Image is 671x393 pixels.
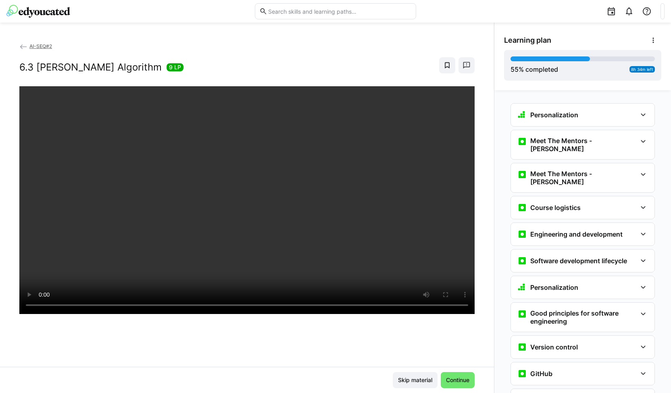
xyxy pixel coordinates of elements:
h3: Personalization [530,283,578,291]
span: 9 LP [169,63,181,71]
span: 8h 34m left [631,67,653,72]
h3: Meet The Mentors - [PERSON_NAME] [530,137,637,153]
h3: GitHub [530,370,552,378]
h3: Good principles for software engineering [530,309,637,325]
h3: Engineering and development [530,230,623,238]
span: Continue [445,376,471,384]
h3: Course logistics [530,204,581,212]
div: % completed [511,64,558,74]
span: Skip material [397,376,433,384]
h3: Software development lifecycle [530,257,627,265]
span: AI-SEQ#2 [29,43,52,49]
span: Learning plan [504,36,551,45]
button: Skip material [393,372,438,388]
h3: Version control [530,343,578,351]
a: AI-SEQ#2 [19,43,52,49]
h3: Meet The Mentors - [PERSON_NAME] [530,170,637,186]
span: 55 [511,65,519,73]
h2: 6.3 [PERSON_NAME] Algorithm [19,61,162,73]
input: Search skills and learning paths… [267,8,412,15]
h3: Personalization [530,111,578,119]
button: Continue [441,372,475,388]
